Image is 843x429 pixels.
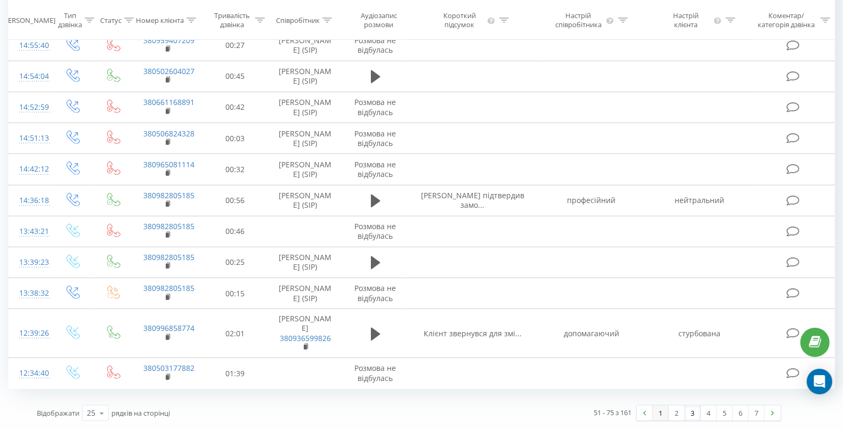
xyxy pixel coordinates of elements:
a: 5 [717,406,733,420]
a: 380982805185 [143,190,194,200]
td: нейтральний [645,185,753,216]
td: [PERSON_NAME] [268,309,343,358]
div: Настрій співробітника [553,11,604,29]
div: 12:39:26 [19,323,41,344]
a: 2 [669,406,685,420]
div: 13:43:21 [19,221,41,242]
span: Клієнт звернувся для змі... [424,328,522,338]
span: [PERSON_NAME] підтвердив замо... [421,190,524,210]
td: 00:15 [202,278,268,309]
td: [PERSON_NAME] (SIP) [268,154,343,185]
a: 380502604027 [143,66,194,76]
td: 00:42 [202,92,268,123]
div: 51 - 75 з 161 [594,407,631,418]
td: 00:56 [202,185,268,216]
span: Розмова не відбулась [355,283,396,303]
td: [PERSON_NAME] (SIP) [268,185,343,216]
td: 00:03 [202,123,268,154]
a: 7 [749,406,765,420]
td: стурбована [645,309,753,358]
span: Розмова не відбулась [355,128,396,148]
td: [PERSON_NAME] (SIP) [268,92,343,123]
div: Тривалість дзвінка [212,11,253,29]
a: 380661168891 [143,97,194,107]
td: 02:01 [202,309,268,358]
td: 00:27 [202,30,268,61]
div: 14:51:13 [19,128,41,149]
div: Співробітник [276,15,320,25]
td: 01:39 [202,358,268,389]
td: професійний [538,185,646,216]
span: Розмова не відбулась [355,159,396,179]
a: 3 [685,406,701,420]
div: 14:54:04 [19,66,41,87]
a: 380982805185 [143,283,194,293]
a: 4 [701,406,717,420]
div: Open Intercom Messenger [807,369,832,394]
td: [PERSON_NAME] (SIP) [268,247,343,278]
a: 380503177882 [143,363,194,373]
div: Аудіозапис розмови [353,11,406,29]
td: 00:45 [202,61,268,92]
div: Короткий підсумок [434,11,485,29]
div: Статус [100,15,121,25]
span: Відображати [37,408,79,418]
a: 380965081114 [143,159,194,169]
span: Розмова не відбулась [355,97,396,117]
td: [PERSON_NAME] (SIP) [268,278,343,309]
a: 1 [653,406,669,420]
div: 25 [87,408,95,418]
div: 13:38:32 [19,283,41,304]
div: Коментар/категорія дзвінка [756,11,818,29]
div: 13:39:23 [19,252,41,273]
div: [PERSON_NAME] [2,15,55,25]
div: 14:55:40 [19,35,41,56]
span: Розмова не відбулась [355,221,396,241]
div: Настрій клієнта [661,11,710,29]
div: 12:34:40 [19,363,41,384]
td: [PERSON_NAME] (SIP) [268,61,343,92]
div: 14:52:59 [19,97,41,118]
a: 380982805185 [143,252,194,262]
td: 00:25 [202,247,268,278]
td: [PERSON_NAME] (SIP) [268,123,343,154]
td: допомагаючий [538,309,646,358]
a: 380936599826 [280,333,331,343]
a: 380506824328 [143,128,194,139]
div: Тип дзвінка [58,11,82,29]
span: Розмова не відбулась [355,35,396,55]
a: 380996858774 [143,323,194,333]
span: рядків на сторінці [111,408,170,418]
td: 00:46 [202,216,268,247]
span: Розмова не відбулась [355,363,396,383]
a: 380982805185 [143,221,194,231]
div: Номер клієнта [136,15,184,25]
a: 6 [733,406,749,420]
div: 14:42:12 [19,159,41,180]
div: 14:36:18 [19,190,41,211]
td: 00:32 [202,154,268,185]
td: [PERSON_NAME] (SIP) [268,30,343,61]
a: 380959407209 [143,35,194,45]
